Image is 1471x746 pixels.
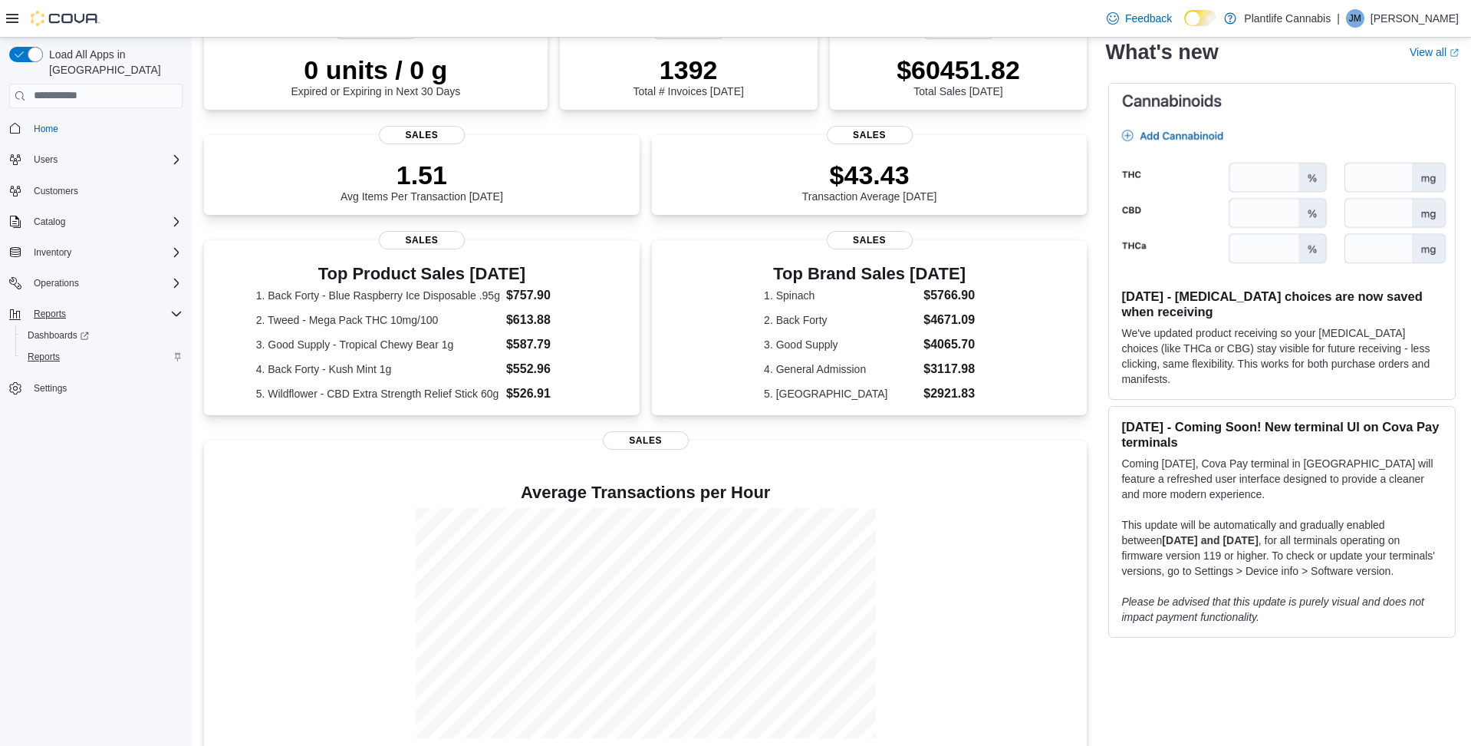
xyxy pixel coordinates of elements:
[1121,596,1424,623] em: Please be advised that this update is purely visual and does not impact payment functionality.
[506,311,587,329] dd: $613.88
[506,335,587,354] dd: $587.79
[291,54,460,97] div: Expired or Expiring in Next 30 Days
[1337,9,1340,28] p: |
[1244,9,1331,28] p: Plantlife Cannabis
[379,126,465,144] span: Sales
[34,123,58,135] span: Home
[256,386,500,401] dt: 5. Wildflower - CBD Extra Strength Relief Stick 60g
[34,216,65,228] span: Catalog
[1410,46,1459,58] a: View allExternal link
[603,431,689,450] span: Sales
[21,348,183,366] span: Reports
[923,286,975,305] dd: $5766.90
[1121,289,1443,319] h3: [DATE] - [MEDICAL_DATA] choices are now saved when receiving
[28,243,183,262] span: Inventory
[897,54,1020,85] p: $60451.82
[216,484,1074,502] h4: Average Transactions per Hour
[506,385,587,403] dd: $526.91
[827,231,913,249] span: Sales
[897,54,1020,97] div: Total Sales [DATE]
[764,386,917,401] dt: 5. [GEOGRAPHIC_DATA]
[28,305,183,323] span: Reports
[1121,456,1443,502] p: Coming [DATE], Cova Pay terminal in [GEOGRAPHIC_DATA] will feature a refreshed user interface des...
[764,288,917,303] dt: 1. Spinach
[34,308,66,320] span: Reports
[28,150,183,169] span: Users
[923,311,975,329] dd: $4671.09
[21,326,183,345] span: Dashboards
[28,378,183,398] span: Settings
[3,117,189,140] button: Home
[827,126,913,144] span: Sales
[506,286,587,305] dd: $757.90
[28,213,183,231] span: Catalog
[256,288,500,303] dt: 1. Back Forty - Blue Raspberry Ice Disposable .95g
[3,211,189,233] button: Catalog
[28,243,77,262] button: Inventory
[1371,9,1459,28] p: [PERSON_NAME]
[1121,419,1443,450] h3: [DATE] - Coming Soon! New terminal UI on Cova Pay terminals
[28,120,64,138] a: Home
[28,274,85,292] button: Operations
[1349,9,1361,28] span: JM
[34,185,78,197] span: Customers
[1125,11,1172,26] span: Feedback
[28,213,71,231] button: Catalog
[633,54,743,97] div: Total # Invoices [DATE]
[764,337,917,352] dt: 3. Good Supply
[34,153,58,166] span: Users
[9,111,183,440] nav: Complex example
[1105,40,1218,64] h2: What's new
[34,246,71,259] span: Inventory
[1121,325,1443,387] p: We've updated product receiving so your [MEDICAL_DATA] choices (like THCa or CBG) stay visible fo...
[506,360,587,378] dd: $552.96
[256,337,500,352] dt: 3. Good Supply - Tropical Chewy Bear 1g
[1450,48,1459,58] svg: External link
[21,326,95,345] a: Dashboards
[31,11,100,26] img: Cova
[923,335,975,354] dd: $4065.70
[256,361,500,377] dt: 4. Back Forty - Kush Mint 1g
[21,348,66,366] a: Reports
[802,160,937,203] div: Transaction Average [DATE]
[256,265,587,283] h3: Top Product Sales [DATE]
[3,272,189,294] button: Operations
[15,325,189,346] a: Dashboards
[1184,26,1185,27] span: Dark Mode
[28,379,73,398] a: Settings
[1162,534,1258,546] strong: [DATE] and [DATE]
[3,377,189,399] button: Settings
[341,160,503,203] div: Avg Items Per Transaction [DATE]
[3,303,189,325] button: Reports
[28,329,89,342] span: Dashboards
[34,382,67,394] span: Settings
[379,231,465,249] span: Sales
[28,182,84,200] a: Customers
[28,351,60,363] span: Reports
[256,312,500,328] dt: 2. Tweed - Mega Pack THC 10mg/100
[15,346,189,368] button: Reports
[28,119,183,138] span: Home
[923,385,975,403] dd: $2921.83
[28,181,183,200] span: Customers
[28,274,183,292] span: Operations
[764,361,917,377] dt: 4. General Admission
[43,47,183,78] span: Load All Apps in [GEOGRAPHIC_DATA]
[802,160,937,190] p: $43.43
[1101,3,1178,34] a: Feedback
[1121,517,1443,579] p: This update will be automatically and gradually enabled between , for all terminals operating on ...
[3,242,189,263] button: Inventory
[28,150,64,169] button: Users
[923,360,975,378] dd: $3117.98
[28,305,72,323] button: Reports
[341,160,503,190] p: 1.51
[291,54,460,85] p: 0 units / 0 g
[633,54,743,85] p: 1392
[1346,9,1364,28] div: Janet Minty
[764,265,975,283] h3: Top Brand Sales [DATE]
[3,180,189,202] button: Customers
[3,149,189,170] button: Users
[34,277,79,289] span: Operations
[764,312,917,328] dt: 2. Back Forty
[1184,10,1216,26] input: Dark Mode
